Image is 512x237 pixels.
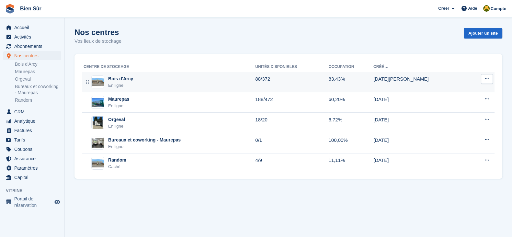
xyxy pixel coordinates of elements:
[3,32,61,41] a: menu
[373,113,471,133] td: [DATE]
[17,3,44,14] a: Bien Sûr
[255,72,328,92] td: 88/372
[92,138,104,148] img: Image du site Bureaux et coworking - Maurepas
[468,5,477,12] span: Aide
[14,107,53,116] span: CRM
[3,196,61,209] a: menu
[3,51,61,60] a: menu
[328,153,373,173] td: 11,11%
[3,107,61,116] a: menu
[3,23,61,32] a: menu
[15,84,61,96] a: Bureaux et coworking - Maurepas
[108,164,126,170] div: Caché
[14,42,53,51] span: Abonnements
[14,196,53,209] span: Portail de réservation
[82,62,255,72] th: Centre de stockage
[373,64,389,69] a: Créé
[255,133,328,153] td: 0/1
[14,135,53,144] span: Tarifs
[14,32,53,41] span: Activités
[255,113,328,133] td: 18/20
[328,133,373,153] td: 100,00%
[373,72,471,92] td: [DATE][PERSON_NAME]
[438,5,449,12] span: Créer
[5,4,15,14] img: stora-icon-8386f47178a22dfd0bd8f6a31ec36ba5ce8667c1dd55bd0f319d3a0aa187defe.svg
[92,159,104,168] img: Image du site Random
[108,143,181,150] div: En ligne
[328,92,373,113] td: 60,20%
[74,38,121,45] p: Vos lieux de stockage
[14,173,53,182] span: Capital
[373,153,471,173] td: [DATE]
[14,164,53,173] span: Paramètres
[108,116,125,123] div: Orgeval
[483,5,490,12] img: Fatima Kelaaoui
[3,164,61,173] a: menu
[14,23,53,32] span: Accueil
[14,145,53,154] span: Coupons
[15,61,61,67] a: Bois d'Arcy
[373,133,471,153] td: [DATE]
[464,28,502,39] a: Ajouter un site
[3,117,61,126] a: menu
[108,75,133,82] div: Bois d'Arcy
[53,198,61,206] a: Boutique d'aperçu
[328,72,373,92] td: 83,43%
[255,153,328,173] td: 4/9
[255,62,328,72] th: Unités disponibles
[15,69,61,75] a: Maurepas
[14,126,53,135] span: Factures
[14,117,53,126] span: Analytique
[108,103,129,109] div: En ligne
[328,62,373,72] th: Occupation
[108,137,181,143] div: Bureaux et coworking - Maurepas
[74,28,121,37] h1: Nos centres
[92,98,104,107] img: Image du site Maurepas
[3,126,61,135] a: menu
[6,187,64,194] span: Vitrine
[3,145,61,154] a: menu
[3,154,61,163] a: menu
[373,92,471,113] td: [DATE]
[108,123,125,130] div: En ligne
[108,82,133,89] div: En ligne
[92,78,104,86] img: Image du site Bois d'Arcy
[108,96,129,103] div: Maurepas
[15,76,61,82] a: Orgeval
[14,154,53,163] span: Assurance
[491,6,506,12] span: Compte
[93,116,103,129] img: Image du site Orgeval
[3,135,61,144] a: menu
[328,113,373,133] td: 6,72%
[14,51,53,60] span: Nos centres
[15,97,61,103] a: Random
[3,42,61,51] a: menu
[3,173,61,182] a: menu
[108,157,126,164] div: Random
[255,92,328,113] td: 188/472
